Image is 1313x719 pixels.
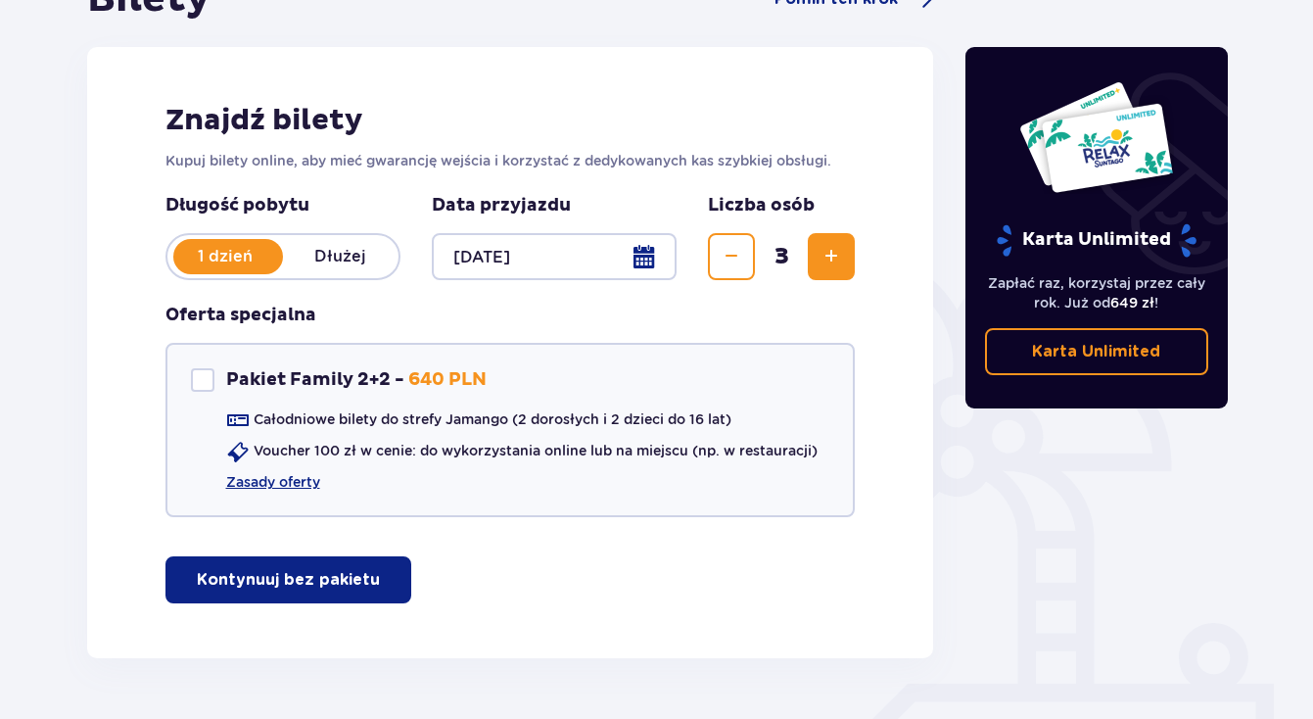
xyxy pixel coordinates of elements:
[254,409,731,429] p: Całodniowe bilety do strefy Jamango (2 dorosłych i 2 dzieci do 16 lat)
[283,246,399,267] p: Dłużej
[408,368,487,392] p: 640 PLN
[165,304,316,327] h3: Oferta specjalna
[1110,295,1154,311] span: 649 zł
[165,194,400,217] p: Długość pobytu
[254,441,818,460] p: Voucher 100 zł w cenie: do wykorzystania online lub na miejscu (np. w restauracji)
[165,151,856,170] p: Kupuj bilety online, aby mieć gwarancję wejścia i korzystać z dedykowanych kas szybkiej obsługi.
[167,246,283,267] p: 1 dzień
[995,223,1198,258] p: Karta Unlimited
[708,233,755,280] button: Zmniejsz
[985,328,1208,375] a: Karta Unlimited
[708,194,815,217] p: Liczba osób
[1018,80,1174,194] img: Dwie karty całoroczne do Suntago z napisem 'UNLIMITED RELAX', na białym tle z tropikalnymi liśćmi...
[226,368,404,392] p: Pakiet Family 2+2 -
[1032,341,1160,362] p: Karta Unlimited
[808,233,855,280] button: Zwiększ
[759,242,804,271] span: 3
[985,273,1208,312] p: Zapłać raz, korzystaj przez cały rok. Już od !
[165,556,411,603] button: Kontynuuj bez pakietu
[432,194,571,217] p: Data przyjazdu
[226,472,320,492] a: Zasady oferty
[165,102,856,139] h2: Znajdź bilety
[197,569,380,591] p: Kontynuuj bez pakietu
